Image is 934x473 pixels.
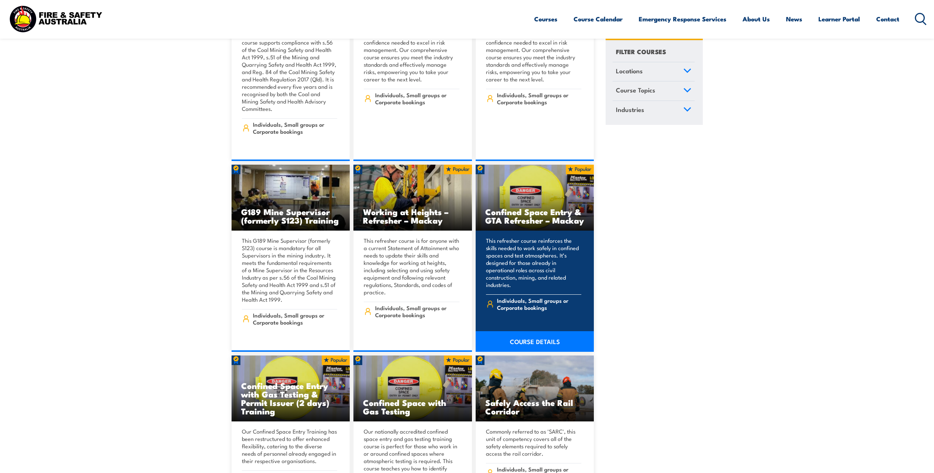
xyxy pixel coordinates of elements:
[232,165,350,231] a: G189 Mine Supervisor (formerly S123) Training
[534,9,557,29] a: Courses
[476,165,594,231] a: Confined Space Entry & GTA Refresher – Mackay
[232,165,350,231] img: Standard 11 Generic Coal Mine Induction (Surface) TRAINING (1)
[353,355,472,422] a: Confined Space with Gas Testing
[353,165,472,231] img: Work Safely at Heights Training (1)
[241,207,341,224] h3: G189 Mine Supervisor (formerly S123) Training
[232,355,350,422] img: Confined Space Entry
[476,355,594,422] img: Fire Team Operations
[486,237,582,288] p: This refresher course reinforces the skills needed to work safely in confined spaces and test atm...
[353,165,472,231] a: Working at Heights – Refresher – Mackay
[485,398,585,415] h3: Safely Access the Rail Corridor
[476,355,594,422] a: Safely Access the Rail Corridor
[574,9,623,29] a: Course Calendar
[353,355,472,422] img: Confined Space Entry
[253,312,337,326] span: Individuals, Small groups or Corporate bookings
[613,101,695,120] a: Industries
[786,9,802,29] a: News
[639,9,726,29] a: Emergency Response Services
[375,91,459,105] span: Individuals, Small groups or Corporate bookings
[497,91,581,105] span: Individuals, Small groups or Corporate bookings
[363,207,462,224] h3: Working at Heights – Refresher – Mackay
[486,31,582,83] p: Gain the advanced skills and confidence needed to excel in risk management. Our comprehensive cou...
[486,428,582,457] p: Commonly referred to as 'SARC', this unit of competency covers all of the safety elements require...
[616,85,655,95] span: Course Topics
[818,9,860,29] a: Learner Portal
[253,121,337,135] span: Individuals, Small groups or Corporate bookings
[616,105,644,115] span: Industries
[364,31,459,83] p: Gain the advanced skills and confidence needed to excel in risk management. Our comprehensive cou...
[743,9,770,29] a: About Us
[242,237,338,303] p: This G189 Mine Supervisor (formerly S123) course is mandatory for all Supervisors in the mining i...
[232,355,350,422] a: Confined Space Entry with Gas Testing & Permit Issuer (2 days) Training
[485,207,585,224] h3: Confined Space Entry & GTA Refresher – Mackay
[242,428,338,465] p: Our Confined Space Entry Training has been restructured to offer enhanced flexibility, catering t...
[242,31,338,112] p: This G189 Mine Supervisor Refresher course supports compliance with s.56 of the Coal Mining Safet...
[616,66,643,76] span: Locations
[375,304,459,318] span: Individuals, Small groups or Corporate bookings
[616,46,666,56] h4: FILTER COURSES
[613,82,695,101] a: Course Topics
[363,398,462,415] h3: Confined Space with Gas Testing
[241,381,341,415] h3: Confined Space Entry with Gas Testing & Permit Issuer (2 days) Training
[876,9,899,29] a: Contact
[497,297,581,311] span: Individuals, Small groups or Corporate bookings
[613,62,695,81] a: Locations
[476,165,594,231] img: Confined Space Entry
[364,237,459,296] p: This refresher course is for anyone with a current Statement of Attainment who needs to update th...
[476,331,594,352] a: COURSE DETAILS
